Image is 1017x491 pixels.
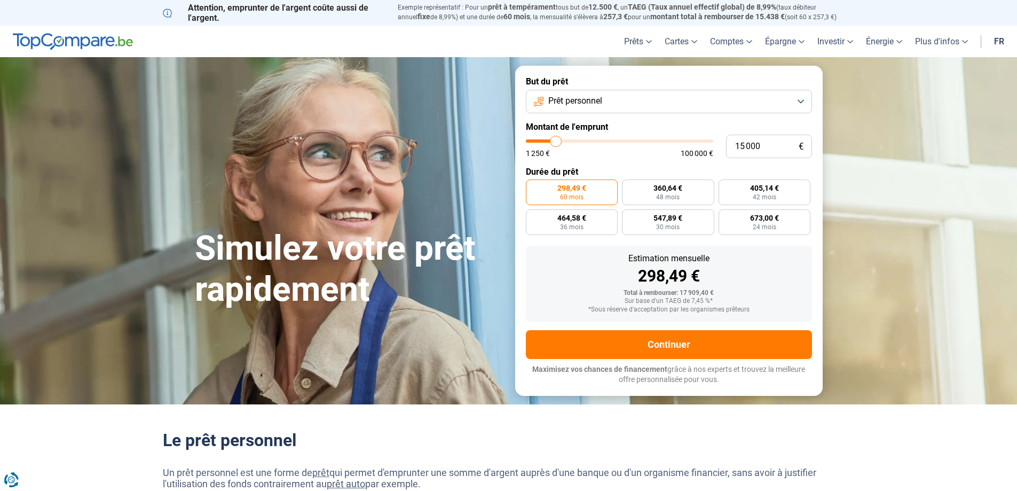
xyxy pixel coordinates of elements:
[13,33,133,50] img: TopCompare
[704,26,759,57] a: Comptes
[526,167,812,177] label: Durée du prêt
[560,194,584,200] span: 60 mois
[628,3,776,11] span: TAEG (Taux annuel effectif global) de 8,99%
[557,184,586,192] span: 298,49 €
[417,12,430,21] span: fixe
[534,306,803,314] div: *Sous réserve d'acceptation par les organismes prêteurs
[163,3,385,23] p: Attention, emprunter de l'argent coûte aussi de l'argent.
[656,194,680,200] span: 48 mois
[750,184,779,192] span: 405,14 €
[753,194,776,200] span: 42 mois
[163,467,855,490] p: Un prêt personnel est une forme de qui permet d'emprunter une somme d'argent auprès d'une banque ...
[503,12,530,21] span: 60 mois
[534,254,803,263] div: Estimation mensuelle
[526,76,812,87] label: But du prêt
[988,26,1011,57] a: fr
[526,150,550,157] span: 1 250 €
[650,12,785,21] span: montant total à rembourser de 15.438 €
[759,26,811,57] a: Épargne
[750,214,779,222] span: 673,00 €
[811,26,860,57] a: Investir
[532,365,667,373] span: Maximisez vos chances de financement
[163,430,855,450] h2: Le prêt personnel
[312,467,329,478] a: prêt
[534,290,803,297] div: Total à rembourser: 17 909,40 €
[799,142,803,151] span: €
[653,214,682,222] span: 547,89 €
[548,95,602,107] span: Prêt personnel
[656,224,680,230] span: 30 mois
[534,298,803,305] div: Sur base d'un TAEG de 7,45 %*
[526,90,812,113] button: Prêt personnel
[398,3,855,22] p: Exemple représentatif : Pour un tous but de , un (taux débiteur annuel de 8,99%) et une durée de ...
[557,214,586,222] span: 464,58 €
[526,364,812,385] p: grâce à nos experts et trouvez la meilleure offre personnalisée pour vous.
[526,330,812,359] button: Continuer
[658,26,704,57] a: Cartes
[488,3,556,11] span: prêt à tempérament
[195,228,502,310] h1: Simulez votre prêt rapidement
[327,478,365,489] a: prêt auto
[653,184,682,192] span: 360,64 €
[860,26,909,57] a: Énergie
[753,224,776,230] span: 24 mois
[588,3,618,11] span: 12.500 €
[526,122,812,132] label: Montant de l'emprunt
[909,26,974,57] a: Plus d'infos
[681,150,713,157] span: 100 000 €
[618,26,658,57] a: Prêts
[560,224,584,230] span: 36 mois
[603,12,628,21] span: 257,3 €
[534,268,803,284] div: 298,49 €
